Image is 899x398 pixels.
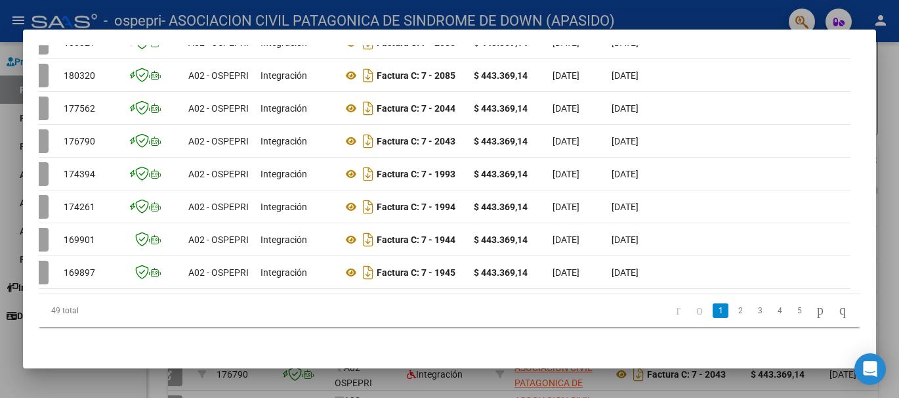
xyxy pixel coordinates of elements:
i: Descargar documento [360,98,377,119]
strong: $ 443.369,14 [474,267,528,278]
i: Descargar documento [360,131,377,152]
span: [DATE] [612,136,638,146]
span: 174261 [64,202,95,212]
a: 3 [752,303,768,318]
span: A02 - OSPEPRI [188,70,249,81]
div: 49 total [39,294,201,327]
a: 5 [791,303,807,318]
a: go to previous page [690,303,709,318]
span: A02 - OSPEPRI [188,169,249,179]
span: A02 - OSPEPRI [188,103,249,114]
span: [DATE] [612,70,638,81]
span: 174394 [64,169,95,179]
span: [DATE] [553,202,579,212]
span: [DATE] [553,234,579,245]
span: 177562 [64,103,95,114]
strong: Factura C: 7 - 1944 [377,234,455,245]
div: Open Intercom Messenger [854,353,886,385]
span: [DATE] [612,234,638,245]
span: Integración [261,267,307,278]
span: Integración [261,103,307,114]
span: [DATE] [553,70,579,81]
span: [DATE] [612,169,638,179]
span: A02 - OSPEPRI [188,234,249,245]
span: [DATE] [553,103,579,114]
span: 169897 [64,267,95,278]
strong: Factura C: 7 - 2086 [377,37,455,48]
span: 180320 [64,70,95,81]
span: [DATE] [553,169,579,179]
span: A02 - OSPEPRI [188,267,249,278]
li: page 3 [750,299,770,322]
span: A02 - OSPEPRI [188,136,249,146]
strong: Factura C: 7 - 1994 [377,202,455,212]
span: [DATE] [612,202,638,212]
strong: $ 443.369,14 [474,234,528,245]
span: A02 - OSPEPRI [188,202,249,212]
a: 1 [713,303,728,318]
i: Descargar documento [360,196,377,217]
span: 169901 [64,234,95,245]
strong: Factura C: 7 - 2043 [377,136,455,146]
span: [DATE] [612,267,638,278]
strong: $ 443.369,14 [474,169,528,179]
strong: Factura C: 7 - 2085 [377,70,455,81]
a: go to last page [833,303,852,318]
i: Descargar documento [360,262,377,283]
span: [DATE] [612,103,638,114]
strong: Factura C: 7 - 1945 [377,267,455,278]
a: go to next page [811,303,829,318]
i: Descargar documento [360,229,377,250]
a: 4 [772,303,787,318]
strong: $ 443.369,14 [474,70,528,81]
a: go to first page [670,303,686,318]
li: page 4 [770,299,789,322]
strong: $ 443.369,14 [474,136,528,146]
i: Descargar documento [360,164,377,185]
li: page 5 [789,299,809,322]
span: Integración [261,169,307,179]
span: [DATE] [553,136,579,146]
strong: $ 443.369,14 [474,202,528,212]
li: page 1 [711,299,730,322]
span: 176790 [64,136,95,146]
strong: Factura C: 7 - 2044 [377,103,455,114]
span: Integración [261,202,307,212]
span: Integración [261,234,307,245]
a: 2 [732,303,748,318]
span: Integración [261,136,307,146]
span: [DATE] [553,267,579,278]
span: Integración [261,70,307,81]
i: Descargar documento [360,65,377,86]
strong: $ 443.369,14 [474,103,528,114]
strong: Factura C: 7 - 1993 [377,169,455,179]
li: page 2 [730,299,750,322]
